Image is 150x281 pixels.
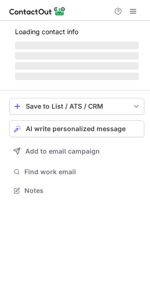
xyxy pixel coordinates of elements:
span: Notes [24,186,141,195]
span: AI write personalized message [26,125,126,133]
span: ‌ [15,62,139,70]
span: Find work email [24,168,141,176]
button: Find work email [9,165,144,178]
span: ‌ [15,73,139,80]
button: Notes [9,184,144,197]
img: ContactOut v5.3.10 [9,6,66,17]
div: Save to List / ATS / CRM [26,103,128,110]
span: Add to email campaign [25,148,100,155]
button: Add to email campaign [9,143,144,160]
span: ‌ [15,52,139,59]
button: save-profile-one-click [9,98,144,115]
p: Loading contact info [15,28,139,36]
span: ‌ [15,42,139,49]
button: AI write personalized message [9,120,144,137]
